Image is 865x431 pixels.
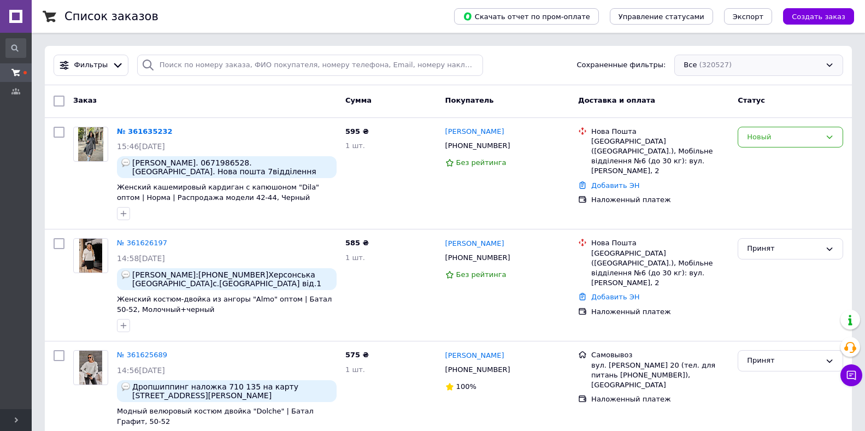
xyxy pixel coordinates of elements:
span: 1 шт. [345,365,365,374]
div: Нова Пошта [591,238,729,248]
a: Модный велюровый костюм двойка "Dolche" | Батал Графит, 50-52 [117,407,314,426]
a: [PERSON_NAME] [445,239,504,249]
img: Фото товару [79,239,102,273]
a: № 361635232 [117,127,173,135]
div: [GEOGRAPHIC_DATA] ([GEOGRAPHIC_DATA].), Мобільне відділення №6 (до 30 кг): вул. [PERSON_NAME], 2 [591,249,729,288]
span: Все [684,60,697,70]
div: Самовывоз [591,350,729,360]
div: Принят [747,355,821,367]
button: Чат с покупателем [840,364,862,386]
img: :speech_balloon: [121,158,130,167]
span: Скачать отчет по пром-оплате [463,11,590,21]
span: Покупатель [445,96,494,104]
div: [GEOGRAPHIC_DATA] ([GEOGRAPHIC_DATA].), Мобільне відділення №6 (до 30 кг): вул. [PERSON_NAME], 2 [591,137,729,176]
span: [PHONE_NUMBER] [445,141,510,150]
a: Женский кашемировый кардиган с капюшоном "Dila" оптом | Норма | Распродажа модели 42-44, Черный [117,183,319,202]
img: :speech_balloon: [121,270,130,279]
span: Без рейтинга [456,158,507,167]
span: 100% [456,382,476,391]
a: № 361625689 [117,351,167,359]
img: Фото товару [78,127,104,161]
span: 1 шт. [345,141,365,150]
div: Наложенный платеж [591,195,729,205]
span: 14:58[DATE] [117,254,165,263]
span: [PERSON_NAME]:[PHONE_NUMBER]Херсонська [GEOGRAPHIC_DATA]с.[GEOGRAPHIC_DATA] від.1 оплата при отри... [132,270,332,288]
span: Сохраненные фильтры: [577,60,666,70]
a: № 361626197 [117,239,167,247]
span: [PERSON_NAME]. 0671986528. [GEOGRAPHIC_DATA]. Нова пошта 7відділення Наложка 695 грн [132,158,332,176]
a: [PERSON_NAME] [445,127,504,137]
span: Дропшиппинг наложка 710 135 на карту [STREET_ADDRESS][PERSON_NAME][PERSON_NAME].Є.11714. [DOMAIN_... [132,382,332,400]
div: Новый [747,132,821,143]
a: Добавить ЭН [591,293,639,301]
a: [PERSON_NAME] [445,351,504,361]
span: 14:56[DATE] [117,366,165,375]
div: Принят [747,243,821,255]
div: Нова Пошта [591,127,729,137]
span: Сумма [345,96,372,104]
a: Фото товару [73,127,108,162]
span: [PHONE_NUMBER] [445,365,510,374]
span: 595 ₴ [345,127,369,135]
span: Статус [738,96,765,104]
span: Управление статусами [619,13,704,21]
span: Без рейтинга [456,270,507,279]
button: Управление статусами [610,8,713,25]
span: 575 ₴ [345,351,369,359]
a: Создать заказ [772,12,854,20]
div: Наложенный платеж [591,394,729,404]
span: Экспорт [733,13,763,21]
span: Заказ [73,96,97,104]
span: 585 ₴ [345,239,369,247]
span: Фильтры [74,60,108,70]
span: [PHONE_NUMBER] [445,253,510,262]
span: 15:46[DATE] [117,142,165,151]
button: Экспорт [724,8,772,25]
div: Наложенный платеж [591,307,729,317]
button: Создать заказ [783,8,854,25]
span: (320527) [699,61,732,69]
div: вул. [PERSON_NAME] 20 (тел. для питань [PHONE_NUMBER]), [GEOGRAPHIC_DATA] [591,361,729,391]
a: Фото товару [73,238,108,273]
a: Добавить ЭН [591,181,639,190]
a: Женский костюм-двойка из ангоры "Almo" оптом | Батал 50-52, Молочный+черный [117,295,332,314]
span: 1 шт. [345,253,365,262]
a: Фото товару [73,350,108,385]
button: Скачать отчет по пром-оплате [454,8,599,25]
span: Доставка и оплата [578,96,655,104]
h1: Список заказов [64,10,158,23]
input: Поиск по номеру заказа, ФИО покупателя, номеру телефона, Email, номеру накладной [137,55,483,76]
img: Фото товару [79,351,102,385]
img: :speech_balloon: [121,382,130,391]
span: Создать заказ [792,13,845,21]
